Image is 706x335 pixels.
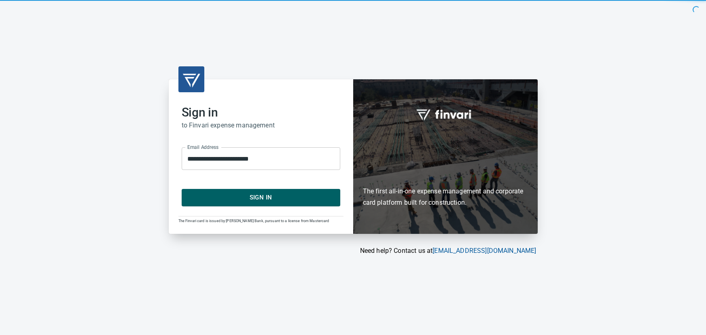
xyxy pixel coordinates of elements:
[363,139,528,208] h6: The first all-in-one expense management and corporate card platform built for construction.
[191,192,331,203] span: Sign In
[182,105,340,120] h2: Sign in
[169,246,536,256] p: Need help? Contact us at
[182,189,340,206] button: Sign In
[353,79,538,233] div: Finvari
[415,105,476,123] img: fullword_logo_white.png
[433,247,536,254] a: [EMAIL_ADDRESS][DOMAIN_NAME]
[182,70,201,89] img: transparent_logo.png
[182,120,340,131] h6: to Finvari expense management
[178,219,329,223] span: The Finvari card is issued by [PERSON_NAME] Bank, pursuant to a license from Mastercard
